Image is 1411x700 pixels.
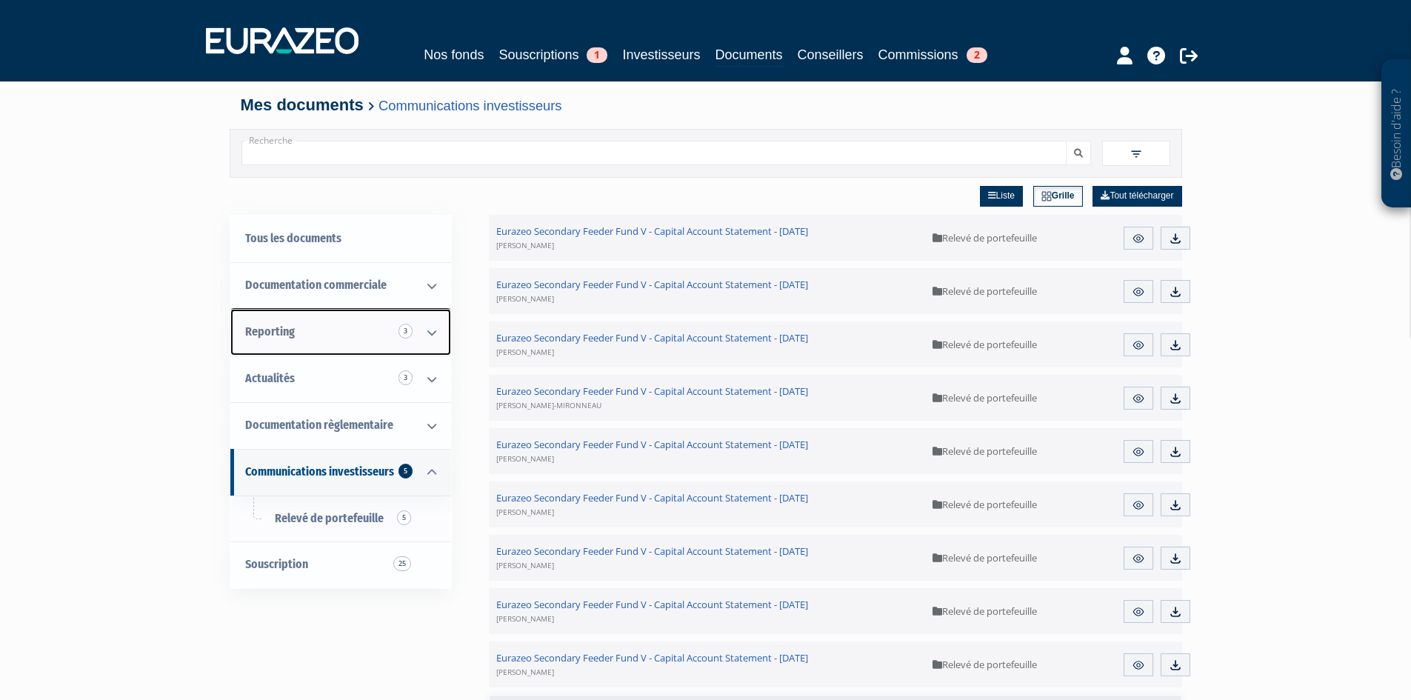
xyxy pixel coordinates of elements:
[1169,339,1182,352] img: download.svg
[1132,339,1145,352] img: eye.svg
[489,481,926,527] a: Eurazeo Secondary Feeder Fund V - Capital Account Statement - [DATE][PERSON_NAME]
[245,418,393,432] span: Documentation règlementaire
[230,496,451,542] a: Relevé de portefeuille5
[230,216,451,262] a: Tous les documents
[622,44,700,65] a: Investisseurs
[489,321,926,367] a: Eurazeo Secondary Feeder Fund V - Capital Account Statement - [DATE][PERSON_NAME]
[496,613,554,624] span: [PERSON_NAME]
[489,535,926,581] a: Eurazeo Secondary Feeder Fund V - Capital Account Statement - [DATE][PERSON_NAME]
[496,667,554,677] span: [PERSON_NAME]
[496,560,554,570] span: [PERSON_NAME]
[275,511,384,525] span: Relevé de portefeuille
[241,96,1171,114] h4: Mes documents
[933,444,1037,458] span: Relevé de portefeuille
[230,541,451,588] a: Souscription25
[378,98,562,113] a: Communications investisseurs
[933,338,1037,351] span: Relevé de portefeuille
[1033,186,1083,207] a: Grille
[715,44,783,67] a: Documents
[489,375,926,421] a: Eurazeo Secondary Feeder Fund V - Capital Account Statement - [DATE][PERSON_NAME]-MIRONNEAU
[933,498,1037,511] span: Relevé de portefeuille
[230,356,451,402] a: Actualités 3
[496,491,808,518] span: Eurazeo Secondary Feeder Fund V - Capital Account Statement - [DATE]
[980,186,1023,207] a: Liste
[1169,285,1182,299] img: download.svg
[1169,232,1182,245] img: download.svg
[1132,659,1145,672] img: eye.svg
[498,44,607,65] a: Souscriptions1
[489,588,926,634] a: Eurazeo Secondary Feeder Fund V - Capital Account Statement - [DATE][PERSON_NAME]
[1130,147,1143,161] img: filter.svg
[1132,552,1145,565] img: eye.svg
[1169,659,1182,672] img: download.svg
[398,324,413,339] span: 3
[878,44,987,65] a: Commissions2
[241,141,1067,165] input: Recherche
[496,400,601,410] span: [PERSON_NAME]-MIRONNEAU
[496,544,808,571] span: Eurazeo Secondary Feeder Fund V - Capital Account Statement - [DATE]
[206,27,358,54] img: 1732889491-logotype_eurazeo_blanc_rvb.png
[1169,445,1182,459] img: download.svg
[489,641,926,687] a: Eurazeo Secondary Feeder Fund V - Capital Account Statement - [DATE][PERSON_NAME]
[489,268,926,314] a: Eurazeo Secondary Feeder Fund V - Capital Account Statement - [DATE][PERSON_NAME]
[496,651,808,678] span: Eurazeo Secondary Feeder Fund V - Capital Account Statement - [DATE]
[1093,186,1181,207] a: Tout télécharger
[245,324,295,339] span: Reporting
[424,44,484,65] a: Nos fonds
[496,384,808,411] span: Eurazeo Secondary Feeder Fund V - Capital Account Statement - [DATE]
[1169,499,1182,512] img: download.svg
[489,215,926,261] a: Eurazeo Secondary Feeder Fund V - Capital Account Statement - [DATE][PERSON_NAME]
[496,331,808,358] span: Eurazeo Secondary Feeder Fund V - Capital Account Statement - [DATE]
[933,551,1037,564] span: Relevé de portefeuille
[393,556,411,571] span: 25
[496,293,554,304] span: [PERSON_NAME]
[933,284,1037,298] span: Relevé de portefeuille
[1169,605,1182,619] img: download.svg
[1132,232,1145,245] img: eye.svg
[1388,67,1405,201] p: Besoin d'aide ?
[230,402,451,449] a: Documentation règlementaire
[1132,285,1145,299] img: eye.svg
[933,231,1037,244] span: Relevé de portefeuille
[230,449,451,496] a: Communications investisseurs 5
[1132,499,1145,512] img: eye.svg
[496,224,808,251] span: Eurazeo Secondary Feeder Fund V - Capital Account Statement - [DATE]
[1169,552,1182,565] img: download.svg
[245,557,308,571] span: Souscription
[933,658,1037,671] span: Relevé de portefeuille
[1132,605,1145,619] img: eye.svg
[496,507,554,517] span: [PERSON_NAME]
[1041,191,1052,201] img: grid.svg
[496,347,554,357] span: [PERSON_NAME]
[967,47,987,63] span: 2
[1132,392,1145,405] img: eye.svg
[245,278,387,292] span: Documentation commerciale
[933,604,1037,618] span: Relevé de portefeuille
[496,438,808,464] span: Eurazeo Secondary Feeder Fund V - Capital Account Statement - [DATE]
[496,453,554,464] span: [PERSON_NAME]
[397,510,411,525] span: 5
[1169,392,1182,405] img: download.svg
[798,44,864,65] a: Conseillers
[587,47,607,63] span: 1
[1132,445,1145,459] img: eye.svg
[496,598,808,624] span: Eurazeo Secondary Feeder Fund V - Capital Account Statement - [DATE]
[245,371,295,385] span: Actualités
[489,428,926,474] a: Eurazeo Secondary Feeder Fund V - Capital Account Statement - [DATE][PERSON_NAME]
[245,464,394,479] span: Communications investisseurs
[496,240,554,250] span: [PERSON_NAME]
[398,464,413,479] span: 5
[230,262,451,309] a: Documentation commerciale
[496,278,808,304] span: Eurazeo Secondary Feeder Fund V - Capital Account Statement - [DATE]
[933,391,1037,404] span: Relevé de portefeuille
[398,370,413,385] span: 3
[230,309,451,356] a: Reporting 3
